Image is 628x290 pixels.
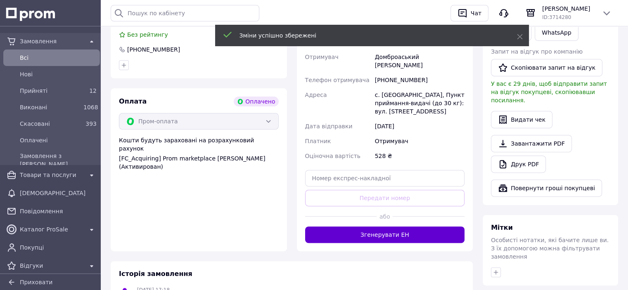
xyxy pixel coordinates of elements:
span: Товари та послуги [20,171,83,179]
button: Згенерувати ЕН [305,226,465,243]
span: Оплата [119,97,147,105]
span: [PERSON_NAME] [542,5,595,13]
span: У вас є 29 днів, щоб відправити запит на відгук покупцеві, скопіювавши посилання. [491,80,607,104]
input: Номер експрес-накладної [305,170,465,186]
div: 528 ₴ [373,149,466,163]
span: Покупці [20,243,97,252]
div: Домброаський [PERSON_NAME] [373,50,466,73]
span: 1068 [83,104,98,111]
div: Зміни успішно збережені [239,31,496,40]
span: Прийняті [20,87,80,95]
span: Відгуки [20,262,83,270]
span: [DEMOGRAPHIC_DATA] [20,189,97,197]
span: Повідомлення [20,207,97,215]
span: ID: 3714280 [542,14,571,20]
div: [DATE] [373,119,466,134]
span: 12 [89,87,97,94]
span: Виконані [20,103,80,111]
span: Дата відправки [305,123,353,130]
span: 393 [85,120,97,127]
div: Отримувач [373,134,466,149]
span: Платник [305,138,331,144]
span: Отримувач [305,54,339,60]
span: Мітки [491,224,513,231]
button: Чат [450,5,488,21]
span: Замовлення з [PERSON_NAME] [20,152,97,168]
span: Телефон отримувача [305,77,370,83]
button: Скопіювати запит на відгук [491,59,602,76]
input: Пошук по кабінету [111,5,259,21]
span: Приховати [20,279,52,285]
span: Всi [20,54,97,62]
span: Скасовані [20,120,80,128]
span: Історія замовлення [119,270,192,278]
span: Каталог ProSale [20,225,83,233]
span: Без рейтингу [127,31,168,38]
span: Оплачені [20,136,97,144]
a: Друк PDF [491,156,546,173]
div: с. [GEOGRAPHIC_DATA], Пункт приймання-видачі (до 30 кг): вул. [STREET_ADDRESS] [373,87,466,119]
span: Адреса [305,92,327,98]
span: Оціночна вартість [305,153,360,159]
span: Замовлення [20,37,83,45]
span: Запит на відгук про компанію [491,48,583,55]
a: WhatsApp [535,24,578,41]
span: Особисті нотатки, які бачите лише ви. З їх допомогою можна фільтрувати замовлення [491,237,609,260]
div: [PHONE_NUMBER] [373,73,466,87]
button: Повернути гроші покупцеві [491,179,602,197]
button: Видати чек [491,111,552,128]
div: Кошти будуть зараховані на розрахунковий рахунок [119,136,279,171]
span: або [377,212,393,221]
div: Чат [469,7,483,19]
span: Нові [20,70,97,78]
a: Завантажити PDF [491,135,572,152]
div: Оплачено [234,97,278,106]
div: [FC_Acquiring] Prom marketplace [PERSON_NAME] (Активирован) [119,154,279,171]
div: [PHONE_NUMBER] [126,45,181,54]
